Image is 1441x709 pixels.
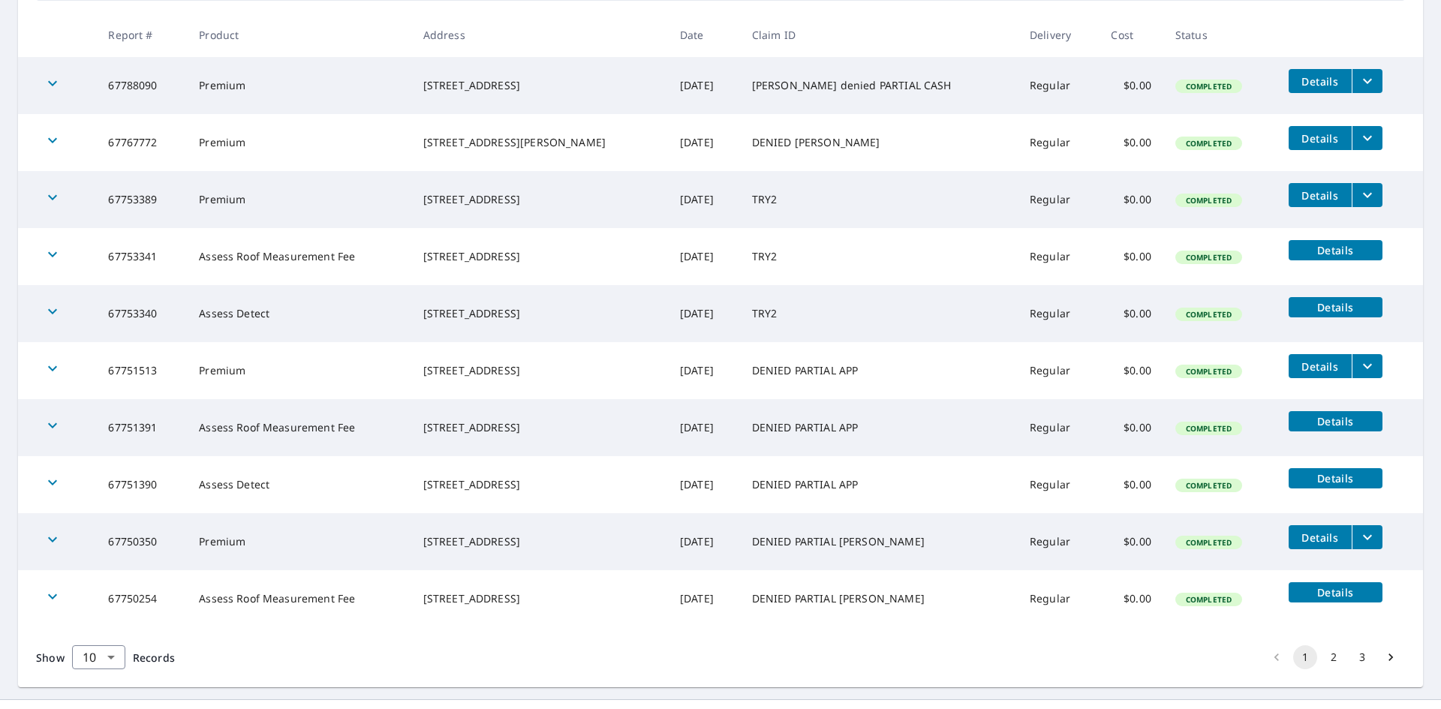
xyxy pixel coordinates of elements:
[187,57,411,114] td: Premium
[423,78,656,93] div: [STREET_ADDRESS]
[1018,513,1099,570] td: Regular
[96,513,187,570] td: 67750350
[1289,183,1352,207] button: detailsBtn-67753389
[1018,114,1099,171] td: Regular
[1289,582,1382,602] button: detailsBtn-67750254
[1293,645,1317,669] button: page 1
[1298,131,1343,146] span: Details
[1352,354,1382,378] button: filesDropdownBtn-67751513
[1099,570,1163,627] td: $0.00
[72,636,125,678] div: 10
[411,13,668,57] th: Address
[96,399,187,456] td: 67751391
[1298,300,1373,314] span: Details
[1018,228,1099,285] td: Regular
[96,13,187,57] th: Report #
[1177,366,1241,377] span: Completed
[1298,243,1373,257] span: Details
[1177,594,1241,605] span: Completed
[1177,537,1241,548] span: Completed
[1379,645,1403,669] button: Go to next page
[668,13,740,57] th: Date
[1018,285,1099,342] td: Regular
[1177,252,1241,263] span: Completed
[1289,240,1382,260] button: detailsBtn-67753341
[1099,342,1163,399] td: $0.00
[1298,188,1343,203] span: Details
[1177,309,1241,320] span: Completed
[423,249,656,264] div: [STREET_ADDRESS]
[740,171,1018,228] td: TRY2
[1018,399,1099,456] td: Regular
[1099,228,1163,285] td: $0.00
[1289,411,1382,431] button: detailsBtn-67751391
[1099,285,1163,342] td: $0.00
[668,228,740,285] td: [DATE]
[1018,456,1099,513] td: Regular
[96,228,187,285] td: 67753341
[1298,471,1373,485] span: Details
[1099,13,1163,57] th: Cost
[1289,69,1352,93] button: detailsBtn-67788090
[1352,183,1382,207] button: filesDropdownBtn-67753389
[187,285,411,342] td: Assess Detect
[668,513,740,570] td: [DATE]
[1018,57,1099,114] td: Regular
[1289,468,1382,488] button: detailsBtn-67751390
[1322,645,1346,669] button: Go to page 2
[1018,171,1099,228] td: Regular
[668,342,740,399] td: [DATE]
[423,363,656,378] div: [STREET_ADDRESS]
[1163,13,1277,57] th: Status
[96,57,187,114] td: 67788090
[740,342,1018,399] td: DENIED PARTIAL APP
[1177,195,1241,206] span: Completed
[1099,171,1163,228] td: $0.00
[740,456,1018,513] td: DENIED PARTIAL APP
[1099,114,1163,171] td: $0.00
[1177,423,1241,434] span: Completed
[1289,126,1352,150] button: detailsBtn-67767772
[1262,645,1405,669] nav: pagination navigation
[1177,81,1241,92] span: Completed
[1352,126,1382,150] button: filesDropdownBtn-67767772
[96,285,187,342] td: 67753340
[1289,525,1352,549] button: detailsBtn-67750350
[740,228,1018,285] td: TRY2
[187,228,411,285] td: Assess Roof Measurement Fee
[740,114,1018,171] td: DENIED [PERSON_NAME]
[1099,513,1163,570] td: $0.00
[96,456,187,513] td: 67751390
[740,57,1018,114] td: [PERSON_NAME] denied PARTIAL CASH
[668,456,740,513] td: [DATE]
[668,57,740,114] td: [DATE]
[423,306,656,321] div: [STREET_ADDRESS]
[187,456,411,513] td: Assess Detect
[187,13,411,57] th: Product
[740,570,1018,627] td: DENIED PARTIAL [PERSON_NAME]
[1350,645,1374,669] button: Go to page 3
[1099,399,1163,456] td: $0.00
[1289,354,1352,378] button: detailsBtn-67751513
[668,171,740,228] td: [DATE]
[187,114,411,171] td: Premium
[668,114,740,171] td: [DATE]
[668,570,740,627] td: [DATE]
[740,513,1018,570] td: DENIED PARTIAL [PERSON_NAME]
[1018,342,1099,399] td: Regular
[1298,359,1343,374] span: Details
[423,477,656,492] div: [STREET_ADDRESS]
[187,342,411,399] td: Premium
[96,171,187,228] td: 67753389
[668,285,740,342] td: [DATE]
[96,570,187,627] td: 67750254
[423,591,656,606] div: [STREET_ADDRESS]
[72,645,125,669] div: Show 10 records
[1298,585,1373,599] span: Details
[740,13,1018,57] th: Claim ID
[1352,525,1382,549] button: filesDropdownBtn-67750350
[187,399,411,456] td: Assess Roof Measurement Fee
[423,135,656,150] div: [STREET_ADDRESS][PERSON_NAME]
[1177,138,1241,149] span: Completed
[133,650,175,665] span: Records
